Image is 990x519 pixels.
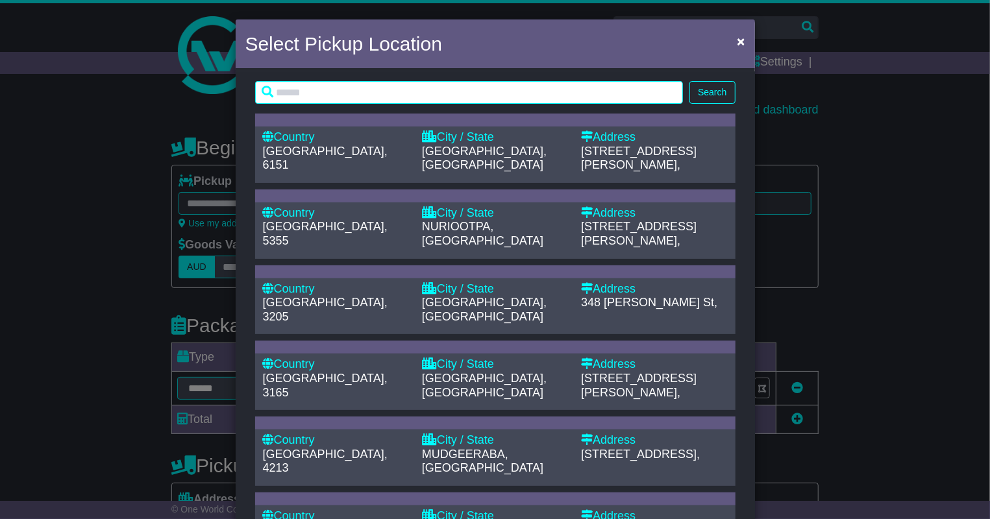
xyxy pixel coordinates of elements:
[581,130,727,145] div: Address
[422,145,547,172] span: [GEOGRAPHIC_DATA], [GEOGRAPHIC_DATA]
[581,145,697,172] span: [STREET_ADDRESS][PERSON_NAME],
[263,357,409,372] div: Country
[581,206,727,221] div: Address
[422,433,568,448] div: City / State
[263,130,409,145] div: Country
[689,81,735,104] button: Search
[422,357,568,372] div: City / State
[581,433,727,448] div: Address
[422,220,543,247] span: NURIOOTPA, [GEOGRAPHIC_DATA]
[422,448,543,475] span: MUDGEERABA, [GEOGRAPHIC_DATA]
[263,448,388,475] span: [GEOGRAPHIC_DATA], 4213
[581,372,697,399] span: [STREET_ADDRESS][PERSON_NAME],
[581,296,717,309] span: 348 [PERSON_NAME] St,
[581,282,727,296] div: Address
[263,220,388,247] span: [GEOGRAPHIC_DATA], 5355
[263,433,409,448] div: Country
[730,28,751,54] button: Close
[245,29,443,58] h4: Select Pickup Location
[422,372,547,399] span: [GEOGRAPHIC_DATA], [GEOGRAPHIC_DATA]
[581,220,697,247] span: [STREET_ADDRESS][PERSON_NAME],
[422,296,547,323] span: [GEOGRAPHIC_DATA], [GEOGRAPHIC_DATA]
[263,145,388,172] span: [GEOGRAPHIC_DATA], 6151
[581,357,727,372] div: Address
[737,34,745,49] span: ×
[422,282,568,296] div: City / State
[422,130,568,145] div: City / State
[263,296,388,323] span: [GEOGRAPHIC_DATA], 3205
[263,282,409,296] div: Country
[581,448,700,461] span: [STREET_ADDRESS],
[422,206,568,221] div: City / State
[263,372,388,399] span: [GEOGRAPHIC_DATA], 3165
[263,206,409,221] div: Country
